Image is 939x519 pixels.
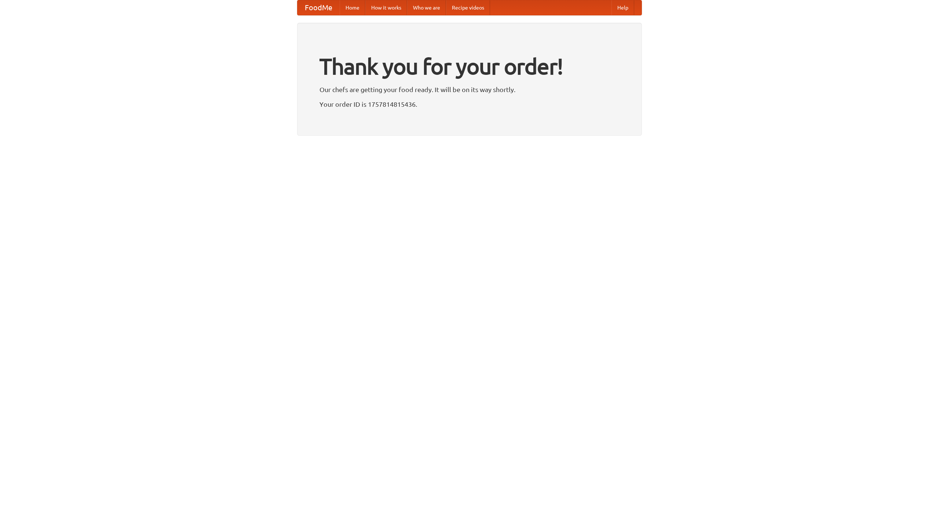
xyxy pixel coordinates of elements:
h1: Thank you for your order! [319,49,620,84]
a: FoodMe [297,0,340,15]
p: Your order ID is 1757814815436. [319,99,620,110]
a: How it works [365,0,407,15]
a: Recipe videos [446,0,490,15]
a: Who we are [407,0,446,15]
p: Our chefs are getting your food ready. It will be on its way shortly. [319,84,620,95]
a: Home [340,0,365,15]
a: Help [611,0,634,15]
